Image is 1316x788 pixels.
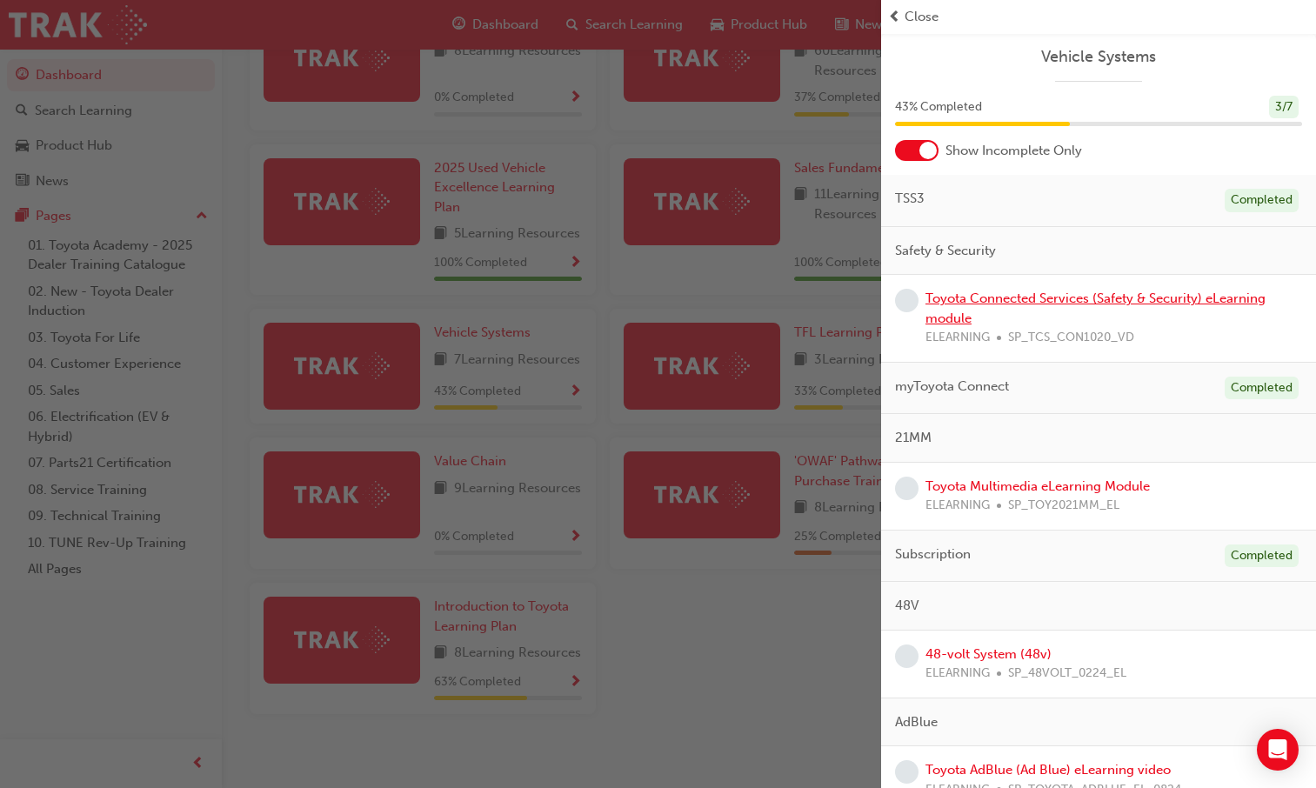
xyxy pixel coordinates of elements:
[925,664,990,684] span: ELEARNING
[925,290,1266,326] a: Toyota Connected Services (Safety & Security) eLearning module
[895,47,1302,67] a: Vehicle Systems
[895,477,919,500] span: learningRecordVerb_NONE-icon
[895,189,925,209] span: TSS3
[1008,496,1119,516] span: SP_TOY2021MM_EL
[888,7,901,27] span: prev-icon
[925,762,1171,778] a: Toyota AdBlue (Ad Blue) eLearning video
[925,328,990,348] span: ELEARNING
[895,241,996,261] span: Safety & Security
[888,7,1309,27] button: prev-iconClose
[925,496,990,516] span: ELEARNING
[945,141,1082,161] span: Show Incomplete Only
[895,97,982,117] span: 43 % Completed
[1008,328,1134,348] span: SP_TCS_CON1020_VD
[1257,729,1299,771] div: Open Intercom Messenger
[895,644,919,668] span: learningRecordVerb_NONE-icon
[895,377,1009,397] span: myToyota Connect
[1269,96,1299,119] div: 3 / 7
[895,712,938,732] span: AdBlue
[895,428,932,448] span: 21MM
[895,596,919,616] span: 48V
[925,478,1150,494] a: Toyota Multimedia eLearning Module
[895,544,971,564] span: Subscription
[1225,189,1299,212] div: Completed
[1225,377,1299,400] div: Completed
[1008,664,1126,684] span: SP_48VOLT_0224_EL
[1225,544,1299,568] div: Completed
[895,289,919,312] span: learningRecordVerb_NONE-icon
[895,760,919,784] span: learningRecordVerb_NONE-icon
[925,646,1052,662] a: 48-volt System (48v)
[905,7,939,27] span: Close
